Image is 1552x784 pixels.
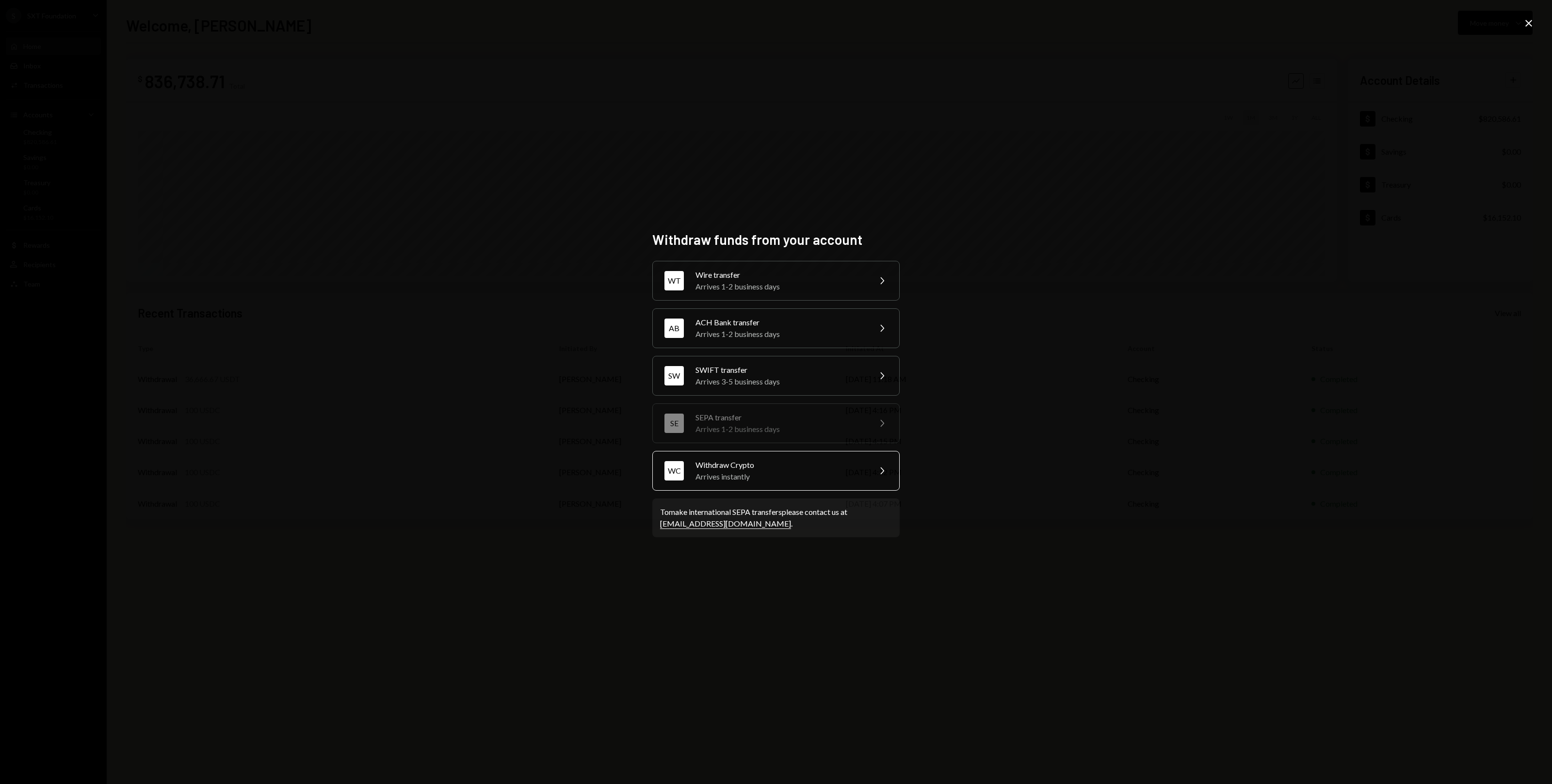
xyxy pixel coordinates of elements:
[660,506,892,529] div: To make international SEPA transfers please contact us at .
[664,366,684,385] div: SW
[695,317,864,328] div: ACH Bank transfer
[695,328,864,340] div: Arrives 1-2 business days
[664,319,684,338] div: AB
[652,261,900,301] button: WTWire transferArrives 1-2 business days
[695,471,864,482] div: Arrives instantly
[695,376,864,387] div: Arrives 3-5 business days
[695,423,864,435] div: Arrives 1-2 business days
[652,230,900,249] h2: Withdraw funds from your account
[695,364,864,376] div: SWIFT transfer
[695,281,864,292] div: Arrives 1-2 business days
[652,451,900,491] button: WCWithdraw CryptoArrives instantly
[695,269,864,281] div: Wire transfer
[652,356,900,396] button: SWSWIFT transferArrives 3-5 business days
[660,519,791,529] a: [EMAIL_ADDRESS][DOMAIN_NAME]
[695,459,864,471] div: Withdraw Crypto
[664,271,684,290] div: WT
[652,308,900,348] button: ABACH Bank transferArrives 1-2 business days
[664,461,684,480] div: WC
[652,403,900,443] button: SESEPA transferArrives 1-2 business days
[695,412,864,423] div: SEPA transfer
[664,414,684,433] div: SE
